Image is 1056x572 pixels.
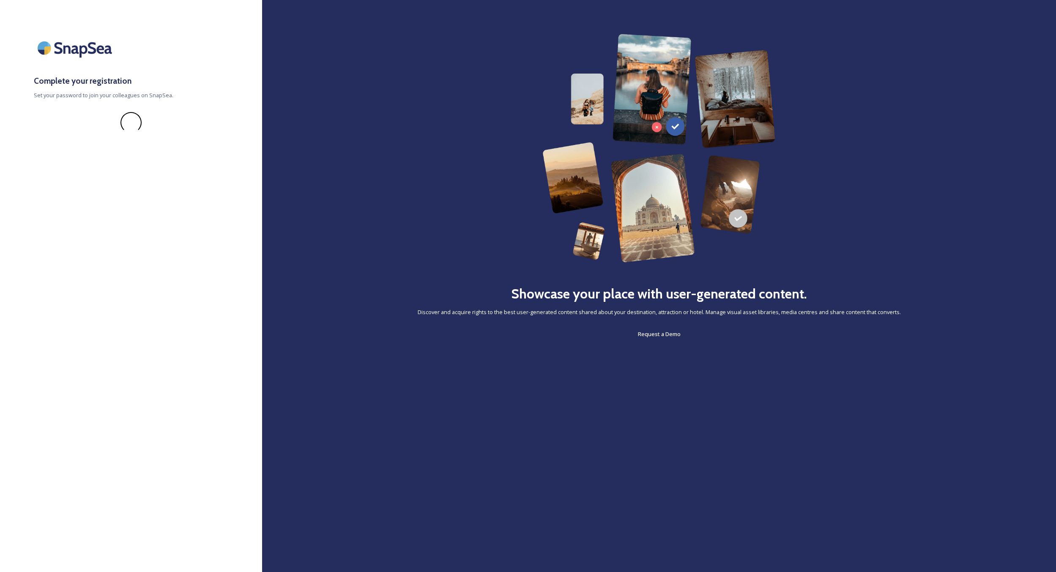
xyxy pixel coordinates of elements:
img: SnapSea Logo [34,34,118,62]
span: Discover and acquire rights to the best user-generated content shared about your destination, att... [418,308,901,316]
span: Request a Demo [638,330,681,338]
h3: Complete your registration [34,75,228,87]
img: 63b42ca75bacad526042e722_Group%20154-p-800.png [542,34,776,263]
h2: Showcase your place with user-generated content. [511,284,807,304]
span: Set your password to join your colleagues on SnapSea. [34,91,228,99]
a: Request a Demo [638,329,681,339]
